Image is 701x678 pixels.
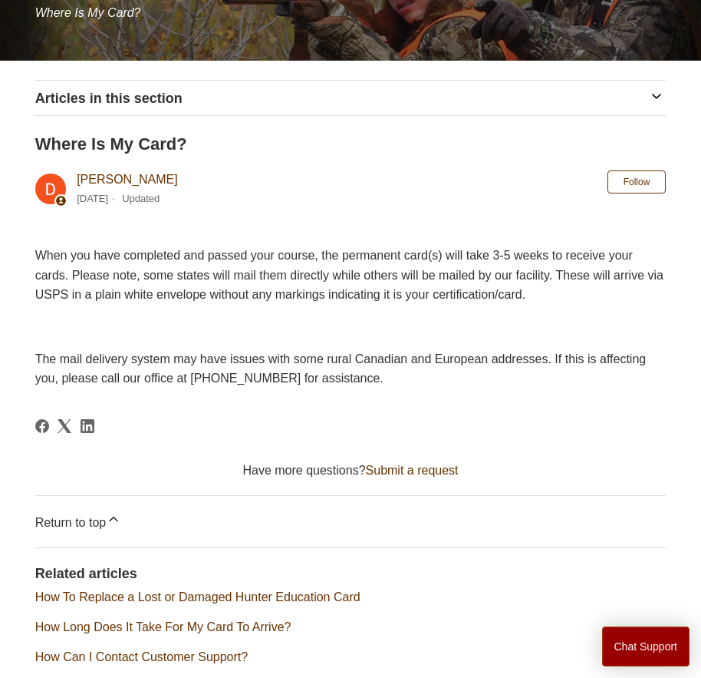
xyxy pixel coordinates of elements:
[35,419,49,433] a: Facebook
[35,461,666,480] div: Have more questions?
[35,620,291,633] a: How Long Does It Take For My Card To Arrive?
[366,464,459,477] a: Submit a request
[35,590,360,604] a: How To Replace a Lost or Damaged Hunter Education Card
[607,170,666,193] button: Follow Article
[122,193,160,204] li: Updated
[77,173,178,186] a: [PERSON_NAME]
[35,419,49,433] svg: Share this page on Facebook
[35,91,183,106] span: Articles in this section
[81,419,94,433] svg: Share this page on LinkedIn
[35,131,666,157] h2: Where Is My Card?
[58,419,71,433] a: X Corp
[35,496,666,547] a: Return to top
[602,627,690,666] button: Chat Support
[35,564,666,584] h2: Related articles
[35,6,141,19] span: Where Is My Card?
[35,650,248,663] a: How Can I Contact Customer Support?
[58,419,71,433] svg: Share this page on X Corp
[81,419,94,433] a: LinkedIn
[35,352,647,385] span: The mail delivery system may have issues with some rural Canadian and European addresses. If this...
[77,193,108,204] time: 03/04/2024, 10:46
[35,249,663,301] span: When you have completed and passed your course, the permanent card(s) will take 3-5 weeks to rece...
